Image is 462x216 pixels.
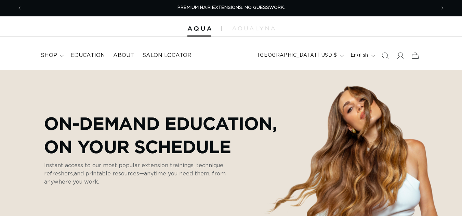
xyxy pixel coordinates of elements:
[44,112,277,158] p: On-Demand Education, On Your Schedule
[232,26,275,30] img: aqualyna.com
[109,48,138,63] a: About
[351,52,368,59] span: English
[142,52,192,59] span: Salon Locator
[378,48,393,63] summary: Search
[177,5,285,10] span: PREMIUM HAIR EXTENSIONS. NO GUESSWORK.
[187,26,211,31] img: Aqua Hair Extensions
[254,49,346,62] button: [GEOGRAPHIC_DATA] | USD $
[41,52,57,59] span: shop
[346,49,378,62] button: English
[44,161,242,186] p: Instant access to our most popular extension trainings, technique refreshers,and printable resour...
[12,2,27,15] button: Previous announcement
[113,52,134,59] span: About
[66,48,109,63] a: Education
[138,48,196,63] a: Salon Locator
[37,48,66,63] summary: shop
[258,52,337,59] span: [GEOGRAPHIC_DATA] | USD $
[70,52,105,59] span: Education
[435,2,450,15] button: Next announcement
